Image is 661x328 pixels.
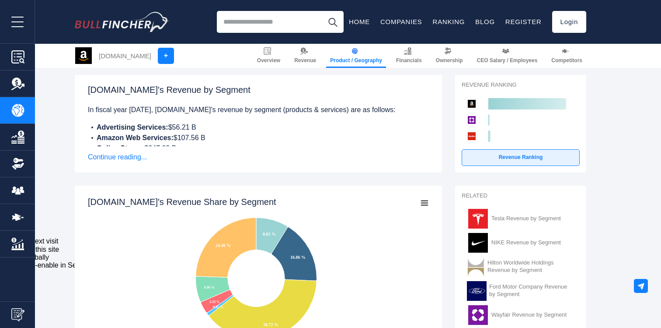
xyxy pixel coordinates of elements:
[392,44,426,68] a: Financials
[475,18,495,25] a: Blog
[489,283,574,298] span: Ford Motor Company Revenue by Segment
[477,57,538,64] span: CEO Salary / Employees
[99,51,151,61] div: [DOMAIN_NAME]
[462,149,580,166] a: Revenue Ranking
[487,259,574,274] span: Hilton Worldwide Holdings Revenue by Segment
[462,279,580,303] a: Ford Motor Company Revenue by Segment
[88,85,429,95] h1: [DOMAIN_NAME]'s Revenue by Segment
[88,105,429,115] p: In fiscal year [DATE], [DOMAIN_NAME]'s revenue by segment (products & services) are as follows:
[97,134,174,141] b: Amazon Web Services:
[505,18,542,25] a: Register
[462,303,580,327] a: Wayfair Revenue by Segment
[11,157,24,170] img: Ownership
[473,44,542,68] a: CEO Salary / Employees
[462,231,580,255] a: NIKE Revenue by Segment
[326,44,386,68] a: Product / Geography
[467,233,489,253] img: NKE logo
[466,98,477,109] img: Amazon.com competitors logo
[467,209,489,229] img: TSLA logo
[253,44,284,68] a: Overview
[547,44,586,68] a: Competitors
[491,215,561,222] span: Tesla Revenue by Segment
[263,232,276,236] tspan: 8.81 %
[97,123,168,131] b: Advertising Services:
[380,18,422,25] a: Companies
[349,18,370,25] a: Home
[491,311,567,319] span: Wayfair Revenue by Segment
[462,81,580,89] p: Revenue Ranking
[216,243,231,248] tspan: 24.48 %
[322,11,344,33] button: Search
[88,152,429,162] span: Continue reading...
[75,47,92,64] img: AMZN logo
[290,44,320,68] a: Revenue
[158,48,174,64] a: +
[396,57,422,64] span: Financials
[466,130,477,142] img: AutoZone competitors logo
[467,281,487,301] img: F logo
[551,57,582,64] span: Competitors
[462,192,580,200] p: Related
[257,57,280,64] span: Overview
[330,57,382,64] span: Product / Geography
[552,11,586,33] a: Login
[88,143,429,154] li: $247.03 B
[88,197,276,207] tspan: [DOMAIN_NAME]'s Revenue Share by Segment
[97,145,144,152] b: Online Stores:
[462,255,580,279] a: Hilton Worldwide Holdings Revenue by Segment
[467,305,489,325] img: W logo
[263,322,278,327] tspan: 38.72 %
[294,57,316,64] span: Revenue
[436,57,463,64] span: Ownership
[88,133,429,143] li: $107.56 B
[88,122,429,133] li: $56.21 B
[462,207,580,231] a: Tesla Revenue by Segment
[204,286,215,289] tspan: 6.96 %
[213,305,223,309] tspan: 0.85 %
[432,44,467,68] a: Ownership
[466,114,477,126] img: Wayfair competitors logo
[467,257,485,277] img: HLT logo
[433,18,465,25] a: Ranking
[209,300,220,304] tspan: 3.33 %
[290,255,306,260] tspan: 16.86 %
[491,239,561,247] span: NIKE Revenue by Segment
[75,12,169,32] a: Go to homepage
[75,12,169,32] img: Bullfincher logo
